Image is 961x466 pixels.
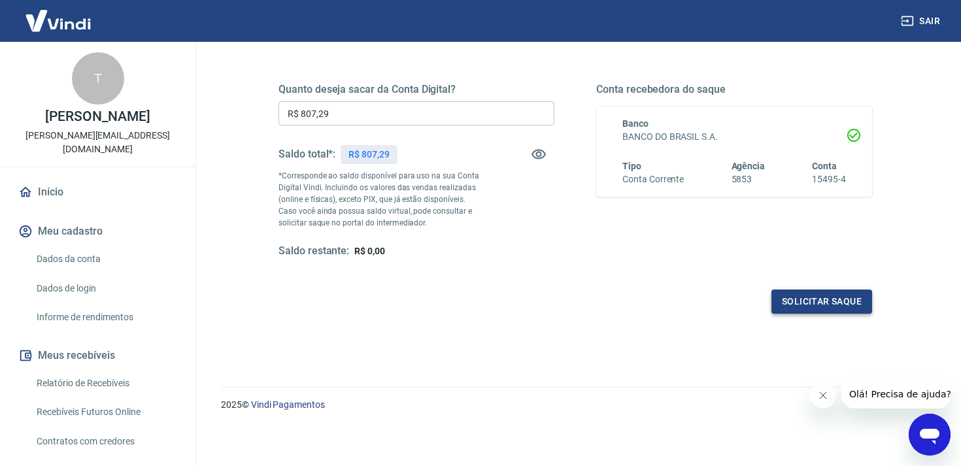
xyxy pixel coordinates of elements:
[348,148,390,161] p: R$ 807,29
[622,130,846,144] h6: BANCO DO BRASIL S.A.
[622,118,649,129] span: Banco
[812,161,837,171] span: Conta
[16,1,101,41] img: Vindi
[812,173,846,186] h6: 15495-4
[10,129,185,156] p: [PERSON_NAME][EMAIL_ADDRESS][DOMAIN_NAME]
[732,173,766,186] h6: 5853
[354,246,385,256] span: R$ 0,00
[732,161,766,171] span: Agência
[771,290,872,314] button: Solicitar saque
[278,244,349,258] h5: Saldo restante:
[8,9,110,20] span: Olá! Precisa de ajuda?
[31,399,180,425] a: Recebíveis Futuros Online
[622,173,684,186] h6: Conta Corrente
[596,83,872,96] h5: Conta recebedora do saque
[909,414,951,456] iframe: Botão para abrir a janela de mensagens
[898,9,945,33] button: Sair
[221,398,930,412] p: 2025 ©
[72,52,124,105] div: T
[31,428,180,455] a: Contratos com credores
[810,382,836,408] iframe: Fechar mensagem
[278,170,486,229] p: *Corresponde ao saldo disponível para uso na sua Conta Digital Vindi. Incluindo os valores das ve...
[31,304,180,331] a: Informe de rendimentos
[31,275,180,302] a: Dados de login
[31,370,180,397] a: Relatório de Recebíveis
[16,341,180,370] button: Meus recebíveis
[622,161,641,171] span: Tipo
[45,110,150,124] p: [PERSON_NAME]
[841,380,951,408] iframe: Mensagem da empresa
[251,399,325,410] a: Vindi Pagamentos
[16,178,180,207] a: Início
[31,246,180,273] a: Dados da conta
[278,148,335,161] h5: Saldo total*:
[16,217,180,246] button: Meu cadastro
[278,83,554,96] h5: Quanto deseja sacar da Conta Digital?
